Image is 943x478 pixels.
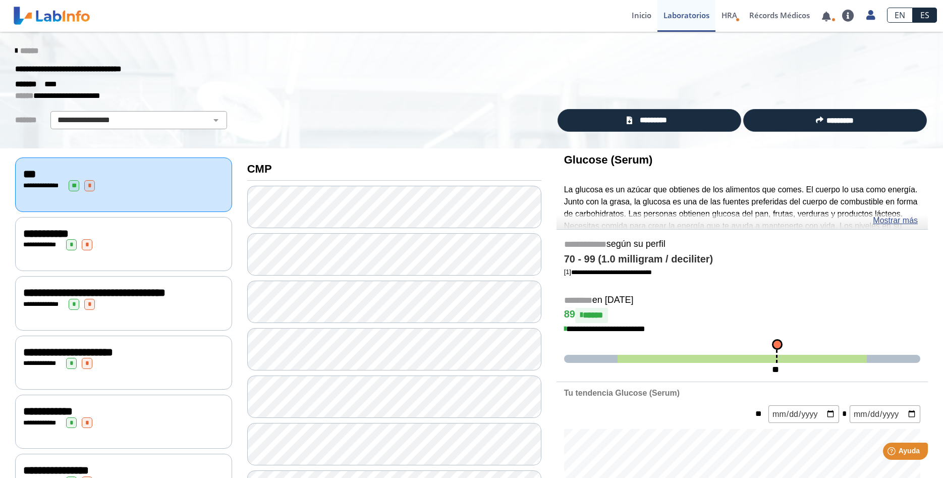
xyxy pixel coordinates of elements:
[247,163,272,175] b: CMP
[853,439,932,467] iframe: Help widget launcher
[913,8,937,23] a: ES
[768,405,839,423] input: mm/dd/yyyy
[887,8,913,23] a: EN
[564,308,920,323] h4: 89
[564,389,680,397] b: Tu tendencia Glucose (Serum)
[564,184,920,256] p: La glucosa es un azúcar que obtienes de los alimentos que comes. El cuerpo lo usa como energía. J...
[564,253,920,265] h4: 70 - 99 (1.0 milligram / deciliter)
[722,10,737,20] span: HRA
[564,295,920,306] h5: en [DATE]
[850,405,920,423] input: mm/dd/yyyy
[873,215,918,227] a: Mostrar más
[564,268,652,276] a: [1]
[564,239,920,250] h5: según su perfil
[564,153,653,166] b: Glucose (Serum)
